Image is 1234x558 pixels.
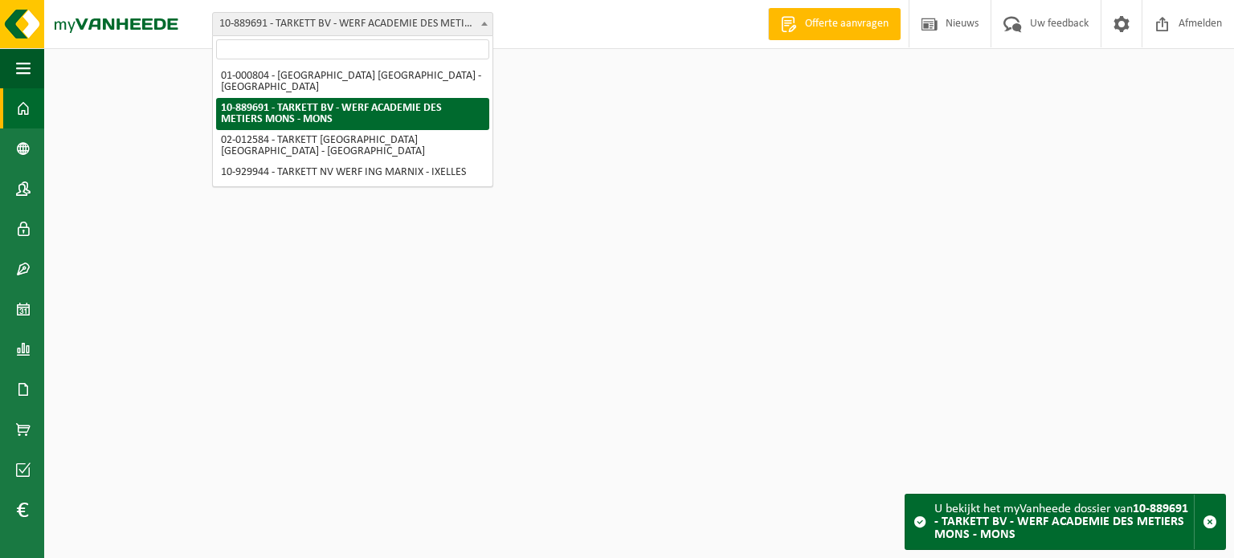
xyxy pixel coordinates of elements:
li: 02-012584 - TARKETT [GEOGRAPHIC_DATA] [GEOGRAPHIC_DATA] - [GEOGRAPHIC_DATA] [216,130,489,162]
div: U bekijkt het myVanheede dossier van [934,495,1194,549]
span: Offerte aanvragen [801,16,893,32]
li: 10-889691 - TARKETT BV - WERF ACADEMIE DES METIERS MONS - MONS [216,98,489,130]
span: 10-889691 - TARKETT BV - WERF ACADEMIE DES METIERS MONS - MONS [212,12,493,36]
span: 10-889691 - TARKETT BV - WERF ACADEMIE DES METIERS MONS - MONS [213,13,492,35]
a: Offerte aanvragen [768,8,901,40]
strong: 10-889691 - TARKETT BV - WERF ACADEMIE DES METIERS MONS - MONS [934,503,1188,541]
li: 10-929944 - TARKETT NV WERF ING MARNIX - IXELLES [216,162,489,183]
li: 01-000804 - [GEOGRAPHIC_DATA] [GEOGRAPHIC_DATA] - [GEOGRAPHIC_DATA] [216,66,489,98]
